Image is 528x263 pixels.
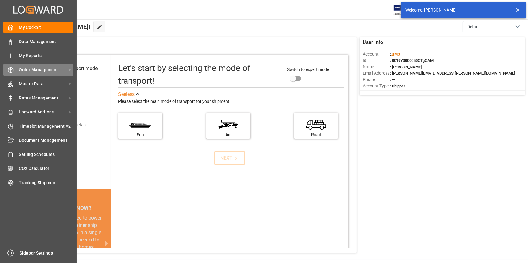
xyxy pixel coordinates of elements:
[390,71,515,76] span: : [PERSON_NAME][EMAIL_ADDRESS][PERSON_NAME][DOMAIN_NAME]
[19,52,74,59] span: My Reports
[3,35,73,47] a: Data Management
[209,132,247,138] div: Air
[19,81,67,87] span: Master Data
[3,163,73,174] a: CO2 Calculator
[19,67,67,73] span: Order Management
[118,91,135,98] div: See less
[287,67,329,72] span: Switch to expert mode
[3,134,73,146] a: Document Management
[363,51,390,57] span: Account
[297,132,335,138] div: Road
[121,132,159,138] div: Sea
[390,65,422,69] span: : [PERSON_NAME]
[3,22,73,33] a: My Cockpit
[118,62,281,87] div: Let's start by selecting the mode of transport!
[3,148,73,160] a: Sailing Schedules
[3,120,73,132] a: Timeslot Management V2
[19,39,74,45] span: Data Management
[363,64,390,70] span: Name
[405,7,510,13] div: Welcome, [PERSON_NAME]
[19,180,74,186] span: Tracking Shipment
[391,52,400,56] span: JIMS
[363,76,390,83] span: Phone
[19,137,74,143] span: Document Management
[390,58,434,63] span: : 0019Y0000050OTgQAM
[363,83,390,89] span: Account Type
[463,21,523,32] button: open menu
[363,57,390,64] span: Id
[19,123,74,130] span: Timeslot Management V2
[214,151,245,165] button: NEXT
[363,70,390,76] span: Email Address
[19,95,67,101] span: Rates Management
[3,177,73,188] a: Tracking Shipment
[3,50,73,62] a: My Reports
[390,52,400,56] span: :
[19,24,74,31] span: My Cockpit
[20,250,74,256] span: Sidebar Settings
[390,84,405,88] span: : Shipper
[19,109,67,115] span: Logward Add-ons
[467,24,481,30] span: Default
[19,151,74,158] span: Sailing Schedules
[118,98,344,105] div: Please select the main mode of transport for your shipment.
[363,39,383,46] span: User Info
[390,77,395,82] span: : —
[221,154,239,162] div: NEXT
[394,5,415,15] img: Exertis%20JAM%20-%20Email%20Logo.jpg_1722504956.jpg
[50,65,98,72] div: Select transport mode
[19,165,74,172] span: CO2 Calculator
